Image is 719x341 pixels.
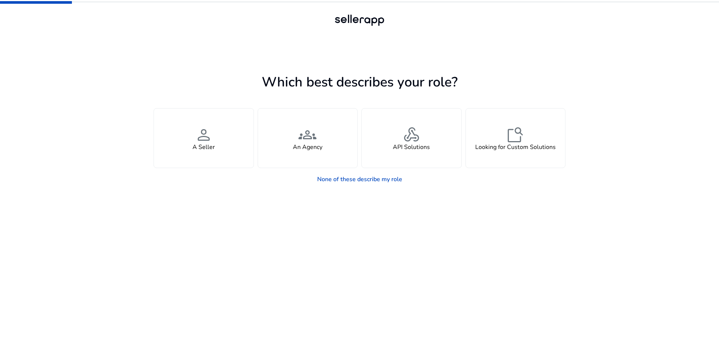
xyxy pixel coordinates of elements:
[393,144,430,151] h4: API Solutions
[154,108,254,168] button: personA Seller
[195,126,213,144] span: person
[154,74,565,90] h1: Which best describes your role?
[361,108,462,168] button: webhookAPI Solutions
[475,144,556,151] h4: Looking for Custom Solutions
[192,144,215,151] h4: A Seller
[506,126,524,144] span: feature_search
[465,108,566,168] button: feature_searchLooking for Custom Solutions
[298,126,316,144] span: groups
[403,126,421,144] span: webhook
[311,172,408,187] a: None of these describe my role
[293,144,322,151] h4: An Agency
[258,108,358,168] button: groupsAn Agency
